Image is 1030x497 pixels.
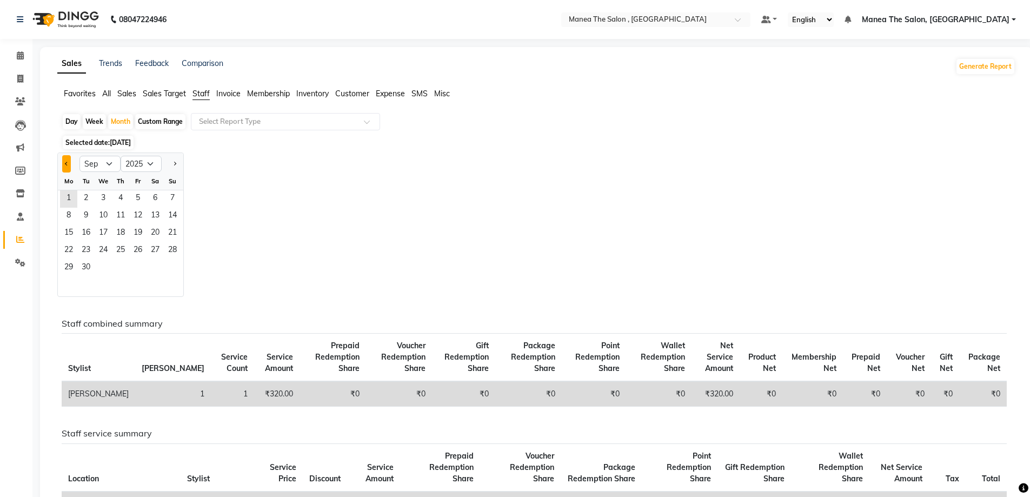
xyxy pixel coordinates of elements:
span: 5 [129,190,147,208]
span: Sales Target [143,89,186,98]
span: Prepaid Redemption Share [429,451,474,483]
span: 12 [129,208,147,225]
span: 21 [164,225,181,242]
span: 22 [60,242,77,260]
div: Saturday, September 27, 2025 [147,242,164,260]
div: Day [63,114,81,129]
div: Friday, September 26, 2025 [129,242,147,260]
span: Inventory [296,89,329,98]
span: 6 [147,190,164,208]
span: 9 [77,208,95,225]
span: 15 [60,225,77,242]
td: ₹0 [887,381,931,407]
td: ₹0 [432,381,495,407]
div: Friday, September 5, 2025 [129,190,147,208]
div: Wednesday, September 17, 2025 [95,225,112,242]
span: Prepaid Redemption Share [315,341,360,373]
span: 14 [164,208,181,225]
div: Tuesday, September 9, 2025 [77,208,95,225]
span: Discount [309,474,341,483]
span: Package Net [968,352,1000,373]
span: Voucher Redemption Share [510,451,554,483]
div: Friday, September 19, 2025 [129,225,147,242]
span: Manea The Salon, [GEOGRAPHIC_DATA] [862,14,1009,25]
div: Sunday, September 21, 2025 [164,225,181,242]
div: Fr [129,173,147,190]
span: 16 [77,225,95,242]
span: 7 [164,190,181,208]
span: 29 [60,260,77,277]
span: Voucher Net [896,352,925,373]
div: Monday, September 8, 2025 [60,208,77,225]
div: Wednesday, September 10, 2025 [95,208,112,225]
div: Wednesday, September 3, 2025 [95,190,112,208]
div: Saturday, September 6, 2025 [147,190,164,208]
span: 20 [147,225,164,242]
span: Expense [376,89,405,98]
span: Service Amount [366,462,394,483]
h6: Staff combined summary [62,319,1007,329]
td: 1 [211,381,254,407]
div: Monday, September 22, 2025 [60,242,77,260]
span: Wallet Redemption Share [641,341,685,373]
td: ₹0 [959,381,1007,407]
span: 27 [147,242,164,260]
td: ₹0 [740,381,783,407]
div: Monday, September 29, 2025 [60,260,77,277]
div: Mo [60,173,77,190]
div: Wednesday, September 24, 2025 [95,242,112,260]
td: ₹0 [931,381,960,407]
span: Gift Net [940,352,953,373]
div: Tu [77,173,95,190]
span: SMS [411,89,428,98]
img: logo [28,4,102,35]
span: Prepaid Net [852,352,880,373]
span: 11 [112,208,129,225]
select: Select month [79,156,121,172]
span: Gift Redemption Share [725,462,785,483]
span: 25 [112,242,129,260]
span: Total [982,474,1000,483]
td: [PERSON_NAME] [62,381,135,407]
div: Custom Range [135,114,185,129]
td: ₹0 [843,381,887,407]
div: Saturday, September 20, 2025 [147,225,164,242]
span: Service Price [270,462,296,483]
td: ₹0 [782,381,843,407]
span: [DATE] [110,138,131,147]
td: ₹320.00 [254,381,300,407]
span: Staff [192,89,210,98]
span: Product Net [748,352,776,373]
span: 28 [164,242,181,260]
span: 23 [77,242,95,260]
span: Membership Net [792,352,836,373]
span: Invoice [216,89,241,98]
span: 13 [147,208,164,225]
div: Su [164,173,181,190]
span: Voucher Redemption Share [381,341,426,373]
span: Point Redemption Share [575,341,620,373]
span: 1 [60,190,77,208]
span: Package Redemption Share [511,341,555,373]
td: ₹0 [366,381,432,407]
div: Month [108,114,133,129]
span: 18 [112,225,129,242]
td: ₹320.00 [692,381,740,407]
div: Sunday, September 7, 2025 [164,190,181,208]
div: Sa [147,173,164,190]
span: Favorites [64,89,96,98]
span: Sales [117,89,136,98]
span: Point Redemption Share [667,451,711,483]
div: Week [83,114,106,129]
span: Misc [434,89,450,98]
div: Saturday, September 13, 2025 [147,208,164,225]
span: Service Amount [265,352,293,373]
span: 10 [95,208,112,225]
td: 1 [135,381,211,407]
span: Location [68,474,99,483]
div: Tuesday, September 23, 2025 [77,242,95,260]
span: Customer [335,89,369,98]
div: Tuesday, September 16, 2025 [77,225,95,242]
div: Thursday, September 4, 2025 [112,190,129,208]
td: ₹0 [626,381,692,407]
